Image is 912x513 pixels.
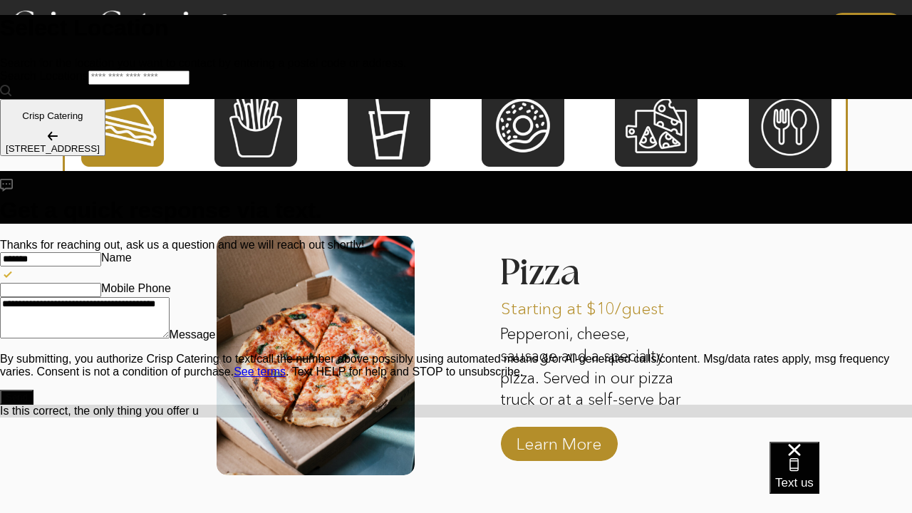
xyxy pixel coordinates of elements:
label: Message [170,328,216,341]
iframe: podium webchat widget bubble [769,442,912,513]
label: Name [101,252,132,264]
div: [STREET_ADDRESS] [6,143,100,154]
label: Mobile Phone [101,282,171,294]
a: Open terms and conditions in a new window [234,366,286,378]
div: Send [6,392,28,403]
p: Crisp Catering [6,110,100,121]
